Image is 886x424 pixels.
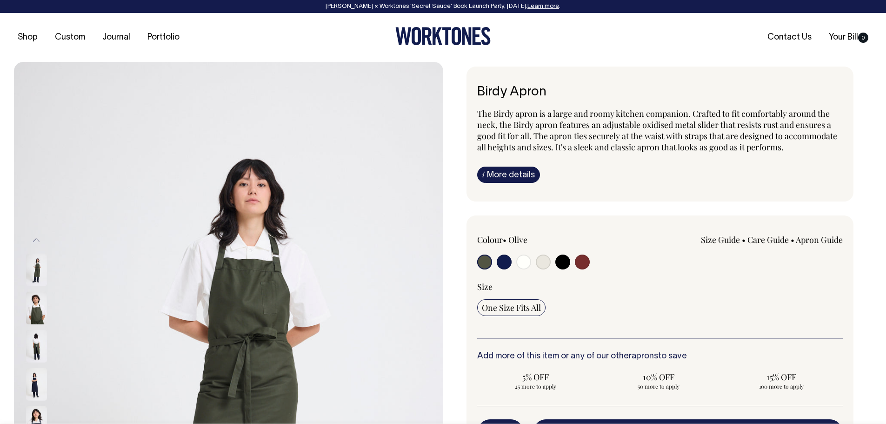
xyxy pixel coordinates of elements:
a: iMore details [477,167,540,183]
span: One Size Fits All [482,302,541,313]
span: • [791,234,794,245]
input: 15% OFF 100 more to apply [723,369,840,393]
h6: Birdy Apron [477,85,843,100]
a: Apron Guide [796,234,843,245]
span: 0 [858,33,868,43]
div: Size [477,281,843,292]
button: Previous [29,230,43,251]
span: 50 more to apply [605,383,713,390]
span: 100 more to apply [727,383,835,390]
a: Shop [14,30,41,45]
span: 25 more to apply [482,383,590,390]
h6: Add more of this item or any of our other to save [477,352,843,361]
span: i [482,169,485,179]
label: Olive [508,234,527,245]
img: olive [26,330,47,362]
div: [PERSON_NAME] × Worktones ‘Secret Sauce’ Book Launch Party, [DATE]. . [9,3,877,10]
a: Size Guide [701,234,740,245]
input: One Size Fits All [477,299,546,316]
input: 5% OFF 25 more to apply [477,369,594,393]
img: olive [26,291,47,324]
img: dark-navy [26,368,47,400]
span: • [503,234,506,245]
div: Colour [477,234,624,245]
span: The Birdy apron is a large and roomy kitchen companion. Crafted to fit comfortably around the nec... [477,108,837,153]
span: 10% OFF [605,371,713,383]
img: olive [26,253,47,286]
span: 5% OFF [482,371,590,383]
a: Care Guide [747,234,789,245]
a: aprons [632,352,658,360]
a: Your Bill0 [825,30,872,45]
a: Learn more [527,4,559,9]
span: • [742,234,746,245]
input: 10% OFF 50 more to apply [600,369,717,393]
a: Custom [51,30,89,45]
a: Contact Us [764,30,815,45]
a: Journal [99,30,134,45]
span: 15% OFF [727,371,835,383]
a: Portfolio [144,30,183,45]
